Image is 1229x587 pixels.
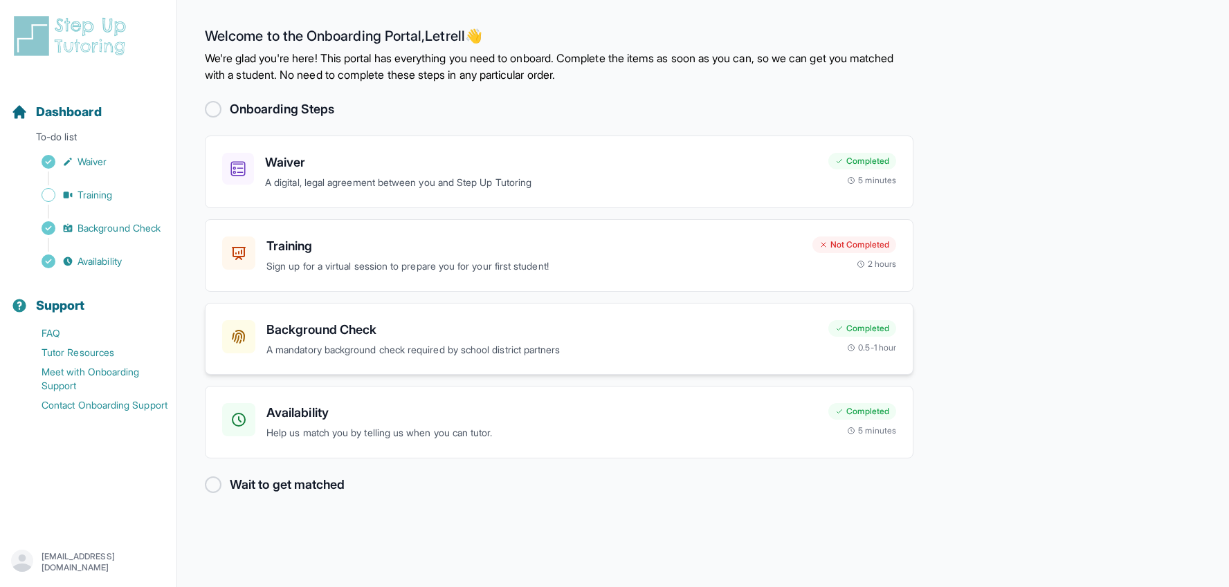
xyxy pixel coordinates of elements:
div: Not Completed [812,236,896,253]
img: logo [11,14,134,58]
p: We're glad you're here! This portal has everything you need to onboard. Complete the items as soo... [205,50,913,83]
h3: Availability [266,403,817,422]
h3: Background Check [266,320,817,339]
div: 2 hours [857,259,897,270]
a: AvailabilityHelp us match you by telling us when you can tutor.Completed5 minutes [205,386,913,458]
span: Dashboard [36,102,102,122]
a: Availability [11,252,176,271]
a: Waiver [11,152,176,171]
span: Availability [78,254,122,268]
a: TrainingSign up for a virtual session to prepare you for your first student!Not Completed2 hours [205,219,913,292]
a: Dashboard [11,102,102,122]
div: Completed [828,320,896,337]
div: Completed [828,403,896,420]
a: FAQ [11,324,176,343]
div: 5 minutes [847,175,896,186]
h2: Onboarding Steps [230,100,334,119]
a: Contact Onboarding Support [11,395,176,415]
span: Support [36,296,85,315]
p: [EMAIL_ADDRESS][DOMAIN_NAME] [42,551,165,573]
p: A digital, legal agreement between you and Step Up Tutoring [265,175,817,191]
h3: Training [266,236,801,256]
a: Background Check [11,218,176,238]
a: Meet with Onboarding Support [11,362,176,395]
a: Tutor Resources [11,343,176,362]
a: WaiverA digital, legal agreement between you and Step Up TutoringCompleted5 minutes [205,136,913,208]
span: Waiver [78,155,107,169]
span: Training [78,188,113,202]
button: [EMAIL_ADDRESS][DOMAIN_NAME] [11,550,165,575]
a: Training [11,185,176,205]
p: Help us match you by telling us when you can tutor. [266,425,817,441]
div: Completed [828,153,896,169]
a: Background CheckA mandatory background check required by school district partnersCompleted0.5-1 hour [205,303,913,375]
p: Sign up for a virtual session to prepare you for your first student! [266,259,801,274]
p: To-do list [6,130,171,149]
button: Dashboard [6,80,171,127]
h2: Welcome to the Onboarding Portal, Letrell 👋 [205,28,913,50]
button: Support [6,274,171,321]
h2: Wait to get matched [230,475,345,494]
div: 0.5-1 hour [847,342,896,353]
span: Background Check [78,221,161,235]
div: 5 minutes [847,425,896,436]
h3: Waiver [265,153,817,172]
p: A mandatory background check required by school district partners [266,342,817,358]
